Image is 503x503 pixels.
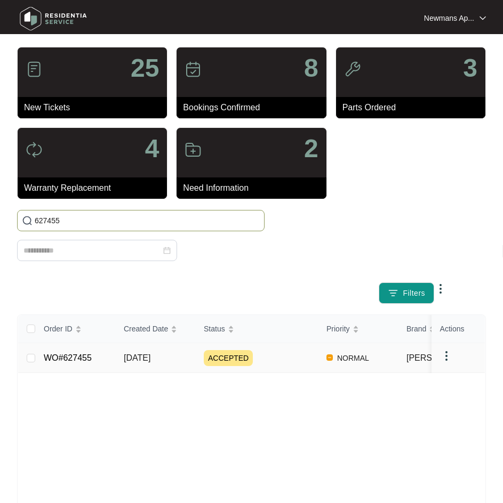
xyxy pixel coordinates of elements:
span: [DATE] [124,353,150,362]
p: 2 [304,136,318,161]
img: dropdown arrow [434,282,447,295]
img: filter icon [388,288,398,298]
p: New Tickets [24,101,167,114]
span: Filters [403,288,425,299]
p: Bookings Confirmed [183,101,326,114]
img: icon [26,141,43,158]
button: filter iconFilters [379,282,434,304]
span: Priority [326,323,350,335]
span: ACCEPTED [204,350,253,366]
p: 3 [463,55,477,81]
th: Created Date [115,315,195,343]
p: 4 [145,136,159,161]
img: icon [185,141,202,158]
span: [PERSON_NAME] [406,353,477,362]
p: Newmans Ap... [424,13,474,23]
span: Created Date [124,323,168,335]
span: Status [204,323,225,335]
p: 25 [131,55,159,81]
th: Status [195,315,318,343]
span: NORMAL [333,352,373,364]
th: Actions [432,315,485,343]
img: search-icon [22,215,33,226]
img: residentia service logo [16,3,91,35]
a: WO#627455 [44,353,92,362]
img: icon [26,61,43,78]
span: Brand [406,323,426,335]
input: Search by Order Id, Assignee Name, Customer Name, Brand and Model [35,215,260,226]
th: Order ID [35,315,115,343]
img: dropdown arrow [440,350,453,362]
p: Need Information [183,182,326,194]
th: Priority [318,315,398,343]
img: dropdown arrow [480,15,486,21]
img: icon [185,61,202,78]
th: Brand [398,315,477,343]
p: 8 [304,55,318,81]
p: Warranty Replacement [24,182,167,194]
img: Vercel Logo [326,354,333,361]
img: icon [344,61,361,78]
span: Order ID [44,323,73,335]
p: Parts Ordered [342,101,485,114]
